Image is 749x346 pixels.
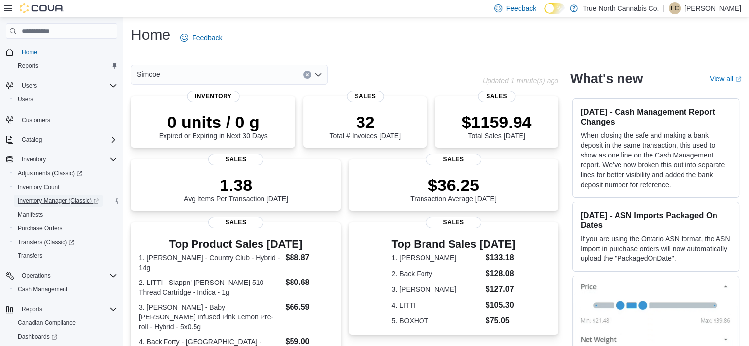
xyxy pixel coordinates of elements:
h3: Top Product Sales [DATE] [139,238,333,250]
span: Sales [208,154,263,165]
dt: 2. LITTI - Slappn' [PERSON_NAME] 510 Thread Cartridge - Indica - 1g [139,278,281,297]
span: Canadian Compliance [18,319,76,327]
span: Purchase Orders [18,224,63,232]
span: Adjustments (Classic) [14,167,117,179]
span: Customers [22,116,50,124]
span: Feedback [192,33,222,43]
button: Transfers [10,249,121,263]
span: Transfers (Classic) [14,236,117,248]
span: Inventory Manager (Classic) [18,197,99,205]
p: 0 units / 0 g [159,112,268,132]
a: Adjustments (Classic) [10,166,121,180]
span: Home [22,48,37,56]
span: Operations [18,270,117,282]
dd: $80.68 [285,277,332,288]
a: Transfers (Classic) [14,236,78,248]
button: Catalog [18,134,46,146]
span: Sales [347,91,384,102]
dt: 1. [PERSON_NAME] [392,253,482,263]
p: If you are using the Ontario ASN format, the ASN Import in purchase orders will now automatically... [581,234,731,263]
button: Inventory [18,154,50,165]
button: Operations [2,269,121,283]
button: Purchase Orders [10,221,121,235]
a: Canadian Compliance [14,317,80,329]
p: When closing the safe and making a bank deposit in the same transaction, this used to show as one... [581,130,731,189]
span: Cash Management [18,285,67,293]
span: Simcoe [137,68,160,80]
p: $36.25 [410,175,497,195]
span: Catalog [22,136,42,144]
button: Reports [10,59,121,73]
div: Expired or Expiring in Next 30 Days [159,112,268,140]
a: Transfers (Classic) [10,235,121,249]
span: Reports [18,303,117,315]
a: Feedback [176,28,226,48]
dt: 3. [PERSON_NAME] - Baby [PERSON_NAME] Infused Pink Lemon Pre-roll - Hybrid - 5x0.5g [139,302,281,332]
a: Reports [14,60,42,72]
dt: 4. LITTI [392,300,482,310]
button: Customers [2,112,121,126]
button: Reports [2,302,121,316]
dd: $128.08 [486,268,516,280]
input: Dark Mode [544,3,565,14]
h3: [DATE] - Cash Management Report Changes [581,107,731,126]
p: 1.38 [184,175,288,195]
a: Home [18,46,41,58]
a: Cash Management [14,283,71,295]
a: Inventory Count [14,181,64,193]
span: Purchase Orders [14,222,117,234]
dt: 2. Back Forty [392,269,482,279]
p: 32 [329,112,400,132]
a: Purchase Orders [14,222,66,234]
span: Canadian Compliance [14,317,117,329]
button: Clear input [303,71,311,79]
button: Inventory [2,153,121,166]
span: Dashboards [18,333,57,341]
p: [PERSON_NAME] [684,2,741,14]
a: View allExternal link [710,75,741,83]
a: Customers [18,114,54,126]
button: Users [10,93,121,106]
dd: $133.18 [486,252,516,264]
span: Catalog [18,134,117,146]
button: Manifests [10,208,121,221]
p: | [663,2,665,14]
button: Users [18,80,41,92]
button: Canadian Compliance [10,316,121,330]
span: Inventory Manager (Classic) [14,195,117,207]
span: Dashboards [14,331,117,343]
span: Inventory Count [14,181,117,193]
button: Users [2,79,121,93]
span: Operations [22,272,51,280]
span: Feedback [506,3,536,13]
h1: Home [131,25,170,45]
div: Total # Invoices [DATE] [329,112,400,140]
dt: 5. BOXHOT [392,316,482,326]
dd: $88.87 [285,252,332,264]
span: Users [18,95,33,103]
img: Cova [20,3,64,13]
p: $1159.94 [462,112,532,132]
button: Home [2,45,121,59]
span: Sales [208,217,263,228]
dd: $66.59 [285,301,332,313]
p: True North Cannabis Co. [583,2,659,14]
span: Customers [18,113,117,126]
button: Operations [18,270,55,282]
span: Manifests [18,211,43,219]
span: Reports [18,62,38,70]
span: Sales [478,91,515,102]
span: Inventory [187,91,240,102]
span: Users [14,94,117,105]
p: Updated 1 minute(s) ago [483,77,558,85]
span: Manifests [14,209,117,220]
button: Inventory Count [10,180,121,194]
a: Adjustments (Classic) [14,167,86,179]
svg: External link [735,76,741,82]
button: Cash Management [10,283,121,296]
dt: 1. [PERSON_NAME] - Country Club - Hybrid - 14g [139,253,281,273]
button: Catalog [2,133,121,147]
div: Elizabeth Cullen [669,2,681,14]
a: Dashboards [14,331,61,343]
dd: $75.05 [486,315,516,327]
